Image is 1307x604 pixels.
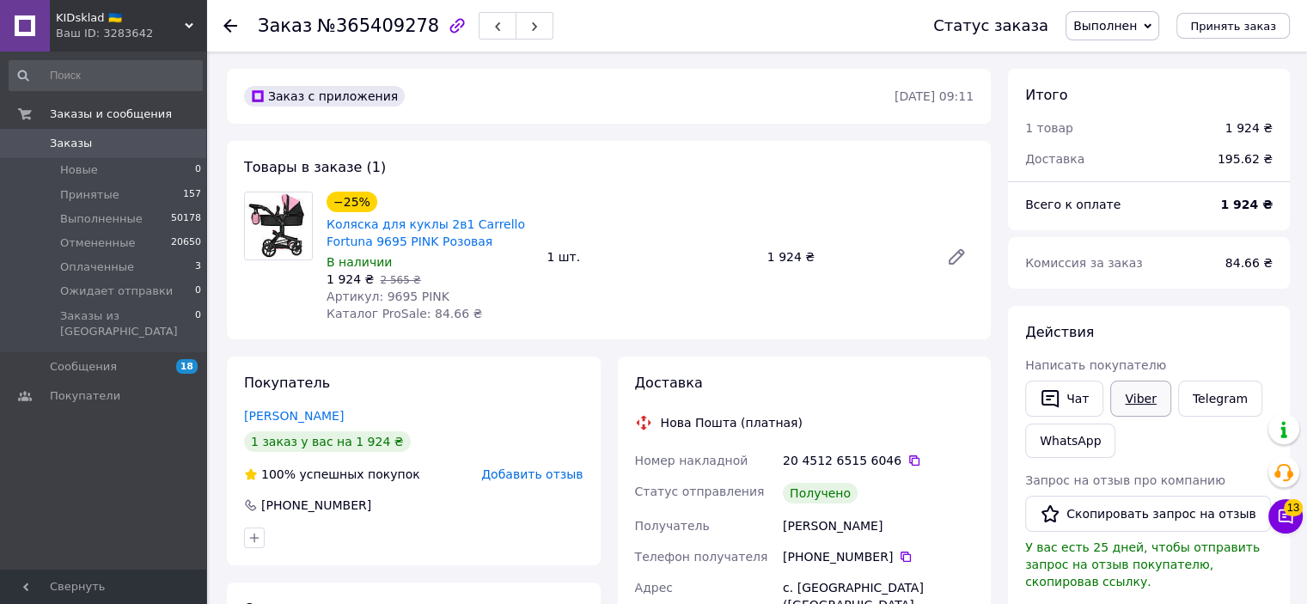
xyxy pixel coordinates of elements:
[176,359,198,374] span: 18
[50,388,120,404] span: Покупатели
[1207,140,1283,178] div: 195.62 ₴
[1025,381,1103,417] button: Чат
[56,26,206,41] div: Ваш ID: 3283642
[1220,198,1273,211] b: 1 924 ₴
[1176,13,1290,39] button: Принять заказ
[60,308,195,339] span: Заказы из [GEOGRAPHIC_DATA]
[195,284,201,299] span: 0
[60,259,134,275] span: Оплаченные
[9,60,203,91] input: Поиск
[244,409,344,423] a: [PERSON_NAME]
[939,240,974,274] a: Редактировать
[1025,256,1143,270] span: Комиссия за заказ
[1025,121,1073,135] span: 1 товар
[657,414,807,431] div: Нова Пошта (платная)
[171,235,201,251] span: 20650
[244,159,386,175] span: Товары в заказе (1)
[56,10,185,26] span: KIDsklad 🇺🇦
[50,359,117,375] span: Сообщения
[1025,540,1260,589] span: У вас есть 25 дней, чтобы отправить запрос на отзыв покупателю, скопировав ссылку.
[195,308,201,339] span: 0
[1025,424,1115,458] a: WhatsApp
[1225,256,1273,270] span: 84.66 ₴
[50,107,172,122] span: Заказы и сообщения
[783,452,974,469] div: 20 4512 6515 6046
[183,187,201,203] span: 157
[223,17,237,34] div: Вернуться назад
[260,497,373,514] div: [PHONE_NUMBER]
[1190,20,1276,33] span: Принять заказ
[327,255,392,269] span: В наличии
[60,187,119,203] span: Принятые
[1225,119,1273,137] div: 1 924 ₴
[327,307,482,320] span: Каталог ProSale: 84.66 ₴
[760,245,932,269] div: 1 924 ₴
[258,15,312,36] span: Заказ
[635,485,765,498] span: Статус отправления
[60,235,135,251] span: Отмененные
[1025,198,1121,211] span: Всего к оплате
[783,483,858,503] div: Получено
[635,581,673,595] span: Адрес
[783,548,974,565] div: [PHONE_NUMBER]
[171,211,201,227] span: 50178
[481,467,583,481] span: Добавить отзыв
[1025,358,1166,372] span: Написать покупателю
[635,519,710,533] span: Получатель
[327,217,525,248] a: Коляска для куклы 2в1 Carrello Fortuna 9695 PINK Розовая
[1110,381,1170,417] a: Viber
[1073,19,1137,33] span: Выполнен
[635,375,703,391] span: Доставка
[195,162,201,178] span: 0
[540,245,760,269] div: 1 шт.
[245,192,312,259] img: Коляска для куклы 2в1 Carrello Fortuna 9695 PINK Розовая
[1025,473,1225,487] span: Запрос на отзыв про компанию
[895,89,974,103] time: [DATE] 09:11
[933,17,1048,34] div: Статус заказа
[1284,499,1303,516] span: 13
[1178,381,1262,417] a: Telegram
[1025,152,1084,166] span: Доставка
[1025,87,1067,103] span: Итого
[327,272,374,286] span: 1 924 ₴
[1025,324,1094,340] span: Действия
[60,284,173,299] span: Ожидает отправки
[779,510,977,541] div: [PERSON_NAME]
[261,467,296,481] span: 100%
[1268,499,1303,534] button: Чат с покупателем13
[635,550,768,564] span: Телефон получателя
[244,431,411,452] div: 1 заказ у вас на 1 924 ₴
[50,136,92,151] span: Заказы
[327,192,377,212] div: −25%
[1025,496,1271,532] button: Скопировать запрос на отзыв
[380,274,420,286] span: 2 565 ₴
[635,454,748,467] span: Номер накладной
[60,162,98,178] span: Новые
[60,211,143,227] span: Выполненные
[195,259,201,275] span: 3
[244,375,330,391] span: Покупатель
[244,466,420,483] div: успешных покупок
[317,15,439,36] span: №365409278
[244,86,405,107] div: Заказ с приложения
[327,290,449,303] span: Артикул: 9695 PINK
